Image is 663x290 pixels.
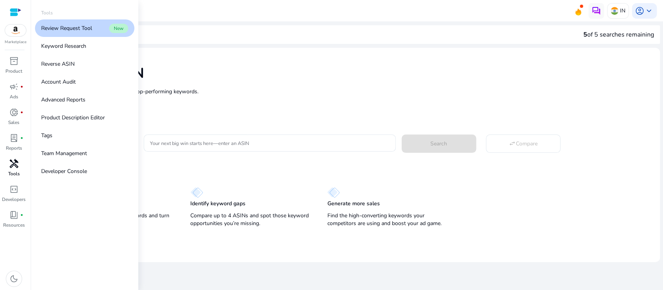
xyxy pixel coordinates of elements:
p: Reverse ASIN [41,60,75,68]
p: Marketplace [5,39,26,45]
p: Developer Console [41,167,87,175]
p: Resources [3,222,25,229]
span: lab_profile [9,133,19,143]
p: Keyword Research [41,42,86,50]
p: IN [620,4,625,17]
h1: Reverse ASIN [54,65,652,82]
img: diamond.svg [327,187,340,198]
span: fiber_manual_record [20,85,23,88]
span: donut_small [9,108,19,117]
span: book_4 [9,210,19,220]
span: account_circle [635,6,644,16]
p: Advanced Reports [41,96,85,104]
div: of 5 searches remaining [583,30,654,39]
p: Product [5,68,22,75]
p: Find the high-converting keywords your competitors are using and boost your ad game. [327,212,448,227]
span: fiber_manual_record [20,213,23,217]
p: Tools [8,170,20,177]
p: Enter up to 4 and find their top-performing keywords. [54,87,652,96]
p: Review Request Tool [41,24,92,32]
img: amazon.svg [5,24,26,36]
span: fiber_manual_record [20,136,23,140]
span: campaign [9,82,19,91]
span: fiber_manual_record [20,111,23,114]
p: Identify keyword gaps [190,200,245,208]
p: Generate more sales [327,200,379,208]
p: Tools [41,9,53,16]
p: Account Audit [41,78,76,86]
span: handyman [9,159,19,168]
p: Reports [6,145,22,152]
p: Tags [41,131,52,140]
p: Compare up to 4 ASINs and spot those keyword opportunities you’re missing. [190,212,311,227]
p: Sales [8,119,19,126]
span: inventory_2 [9,56,19,66]
span: keyboard_arrow_down [644,6,654,16]
p: Ads [10,93,18,100]
p: Team Management [41,149,87,157]
p: Developers [2,196,26,203]
span: 5 [583,30,587,39]
span: code_blocks [9,185,19,194]
img: diamond.svg [190,187,203,198]
img: in.svg [611,7,618,15]
span: dark_mode [9,274,19,283]
span: New [109,24,128,33]
p: Product Description Editor [41,114,105,122]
